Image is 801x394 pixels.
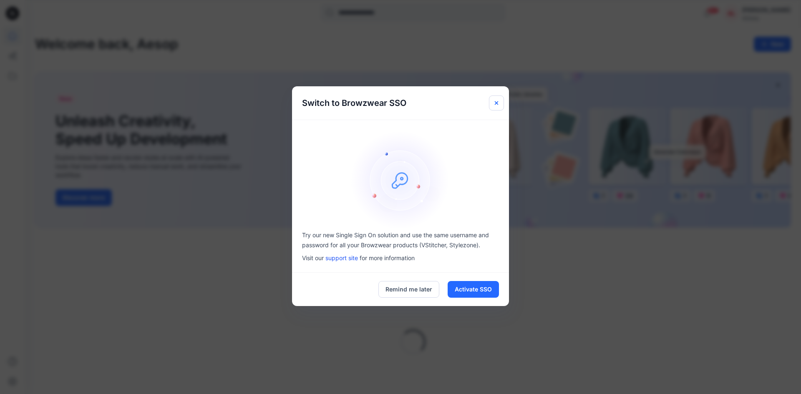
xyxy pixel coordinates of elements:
[302,253,499,262] p: Visit our for more information
[489,95,504,110] button: Close
[325,254,358,261] a: support site
[302,230,499,250] p: Try our new Single Sign On solution and use the same username and password for all your Browzwear...
[292,86,416,120] h5: Switch to Browzwear SSO
[378,281,439,298] button: Remind me later
[448,281,499,298] button: Activate SSO
[350,130,451,230] img: onboarding-sz2.46497b1a466840e1406823e529e1e164.svg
